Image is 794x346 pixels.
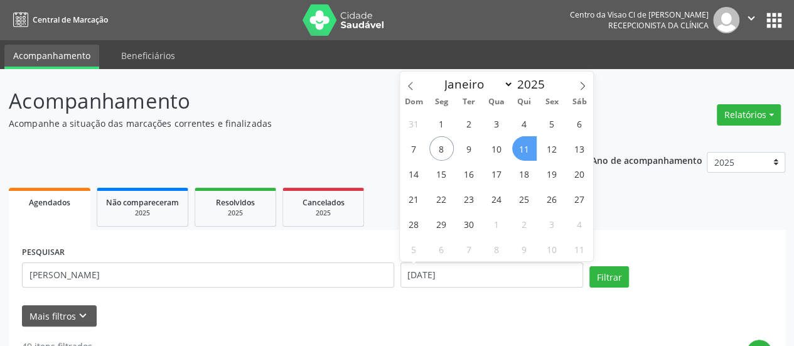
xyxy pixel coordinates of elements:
img: img [713,7,739,33]
span: Setembro 5, 2025 [540,111,564,136]
div: 2025 [204,208,267,218]
span: Setembro 26, 2025 [540,187,564,211]
span: Setembro 18, 2025 [512,161,537,186]
i: keyboard_arrow_down [76,309,90,323]
span: Sex [538,98,566,106]
input: Selecione um intervalo [400,262,583,288]
span: Cancelados [303,197,345,208]
span: Setembro 8, 2025 [429,136,454,161]
span: Setembro 11, 2025 [512,136,537,161]
div: 2025 [292,208,355,218]
a: Beneficiários [112,45,184,67]
span: Outubro 8, 2025 [485,237,509,261]
span: Setembro 16, 2025 [457,161,481,186]
span: Setembro 28, 2025 [402,212,426,236]
input: Nome, código do beneficiário ou CPF [22,262,394,288]
span: Resolvidos [216,197,255,208]
span: Outubro 9, 2025 [512,237,537,261]
span: Outubro 4, 2025 [567,212,592,236]
span: Setembro 2, 2025 [457,111,481,136]
span: Setembro 9, 2025 [457,136,481,161]
span: Setembro 23, 2025 [457,187,481,211]
span: Setembro 3, 2025 [485,111,509,136]
span: Setembro 14, 2025 [402,161,426,186]
span: Setembro 27, 2025 [567,187,592,211]
span: Outubro 10, 2025 [540,237,564,261]
button: Relatórios [717,104,781,126]
div: 2025 [106,208,179,218]
span: Qua [483,98,510,106]
p: Acompanhamento [9,85,552,117]
span: Setembro 25, 2025 [512,187,537,211]
span: Outubro 1, 2025 [485,212,509,236]
span: Setembro 30, 2025 [457,212,481,236]
span: Setembro 6, 2025 [567,111,592,136]
span: Outubro 7, 2025 [457,237,481,261]
a: Acompanhamento [4,45,99,69]
span: Qui [510,98,538,106]
span: Outubro 3, 2025 [540,212,564,236]
span: Ter [455,98,483,106]
span: Seg [427,98,455,106]
span: Outubro 2, 2025 [512,212,537,236]
span: Setembro 10, 2025 [485,136,509,161]
span: Setembro 20, 2025 [567,161,592,186]
button:  [739,7,763,33]
i:  [744,11,758,25]
button: Mais filtroskeyboard_arrow_down [22,305,97,327]
span: Setembro 22, 2025 [429,187,454,211]
button: Filtrar [589,266,629,288]
span: Central de Marcação [33,14,108,25]
div: Centro da Visao Cl de [PERSON_NAME] [570,9,709,20]
a: Central de Marcação [9,9,108,30]
span: Agosto 31, 2025 [402,111,426,136]
span: Setembro 4, 2025 [512,111,537,136]
span: Recepcionista da clínica [608,20,709,31]
span: Setembro 7, 2025 [402,136,426,161]
span: Setembro 17, 2025 [485,161,509,186]
button: apps [763,9,785,31]
span: Setembro 15, 2025 [429,161,454,186]
span: Agendados [29,197,70,208]
span: Setembro 13, 2025 [567,136,592,161]
span: Setembro 1, 2025 [429,111,454,136]
input: Year [513,76,555,92]
span: Sáb [566,98,593,106]
span: Não compareceram [106,197,179,208]
label: PESQUISAR [22,243,65,262]
span: Outubro 6, 2025 [429,237,454,261]
select: Month [439,75,514,93]
span: Setembro 29, 2025 [429,212,454,236]
span: Dom [400,98,427,106]
p: Acompanhe a situação das marcações correntes e finalizadas [9,117,552,130]
span: Outubro 11, 2025 [567,237,592,261]
span: Setembro 24, 2025 [485,187,509,211]
p: Ano de acompanhamento [591,152,702,168]
span: Outubro 5, 2025 [402,237,426,261]
span: Setembro 21, 2025 [402,187,426,211]
span: Setembro 19, 2025 [540,161,564,186]
span: Setembro 12, 2025 [540,136,564,161]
